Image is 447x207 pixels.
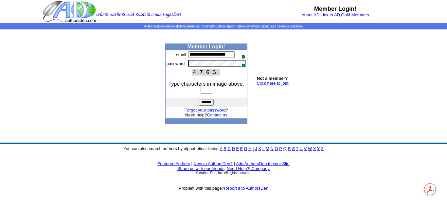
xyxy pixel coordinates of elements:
[234,161,235,166] font: |
[257,81,290,86] a: Click here to join!
[167,61,185,66] font: password
[176,52,186,57] font: email
[271,146,274,151] a: N
[301,12,319,17] a: About AD
[275,146,278,151] a: O
[169,81,244,87] font: Type characters in image above.
[341,12,369,17] a: Gold Members
[223,146,226,151] a: B
[227,166,249,171] a: Need Help?
[196,171,251,175] font: © AuthorsDen, Inc. All rights reserved.
[262,146,265,151] a: L
[232,146,235,151] a: D
[304,146,307,151] a: V
[248,146,251,151] a: H
[194,161,233,166] a: New to AuthorsDen?
[211,25,219,28] a: Blogs
[236,146,239,151] a: E
[313,146,316,151] a: X
[255,146,257,151] a: J
[185,112,227,117] font: Need help?
[296,146,298,151] a: T
[249,166,270,171] font: |
[288,146,291,151] a: R
[266,146,269,151] a: M
[279,146,282,151] a: P
[177,166,224,171] a: Share us with our friends
[292,146,295,151] a: S
[156,25,167,28] a: eBooks
[257,76,288,81] b: Not a member?
[251,166,270,171] a: Company
[192,69,220,76] img: This Is CAPTCHA Image
[144,25,303,28] span: | | | | | | | | | | | |
[157,161,190,166] a: Featured Authors
[301,12,369,17] font: , ,
[321,146,324,151] a: Z
[178,25,188,28] a: Stories
[185,108,228,112] font: ?
[168,25,177,28] a: Books
[144,25,155,28] a: Authors
[220,25,228,28] a: News
[224,166,225,171] font: |
[239,52,244,58] img: npw-badge-icon.svg
[188,44,225,49] b: Member Login!
[241,55,245,59] span: 1
[201,25,210,28] a: Poetry
[185,108,226,112] a: Forgot your password
[191,161,192,166] font: |
[253,146,254,151] a: I
[240,25,252,28] a: Reviews
[321,12,340,17] a: Link to AD
[239,61,244,66] img: npw-badge-icon.svg
[253,25,263,28] a: Videos
[314,6,356,12] b: Member Login!
[317,146,320,151] a: Y
[240,146,243,151] a: F
[288,25,303,28] a: Bookstore
[224,186,268,191] a: Report it to AuthorsDen
[227,146,230,151] a: C
[229,25,239,28] a: Events
[283,146,286,151] a: Q
[207,112,227,117] a: Contact us
[258,146,261,151] a: K
[179,186,268,191] font: Problem with this page?
[308,146,312,151] a: W
[123,146,324,151] font: You can also search authors by alphabetical listing:
[241,64,245,68] span: 1
[264,25,287,28] a: Success Stories
[300,146,303,151] a: U
[189,25,200,28] a: Articles
[244,146,247,151] a: G
[220,146,223,151] a: A
[236,161,290,166] a: Add AuthorsDen to your Site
